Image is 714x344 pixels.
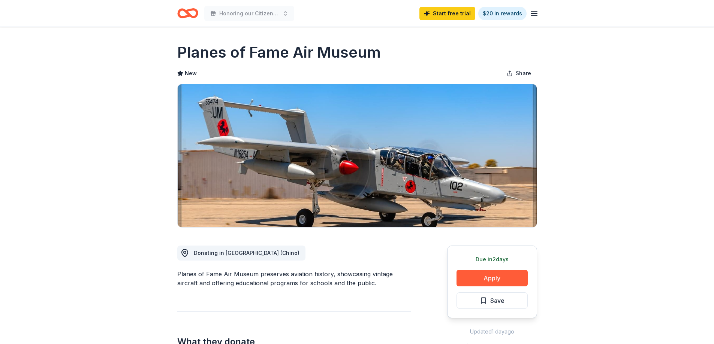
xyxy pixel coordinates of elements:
[178,84,537,227] img: Image for Planes of Fame Air Museum
[177,4,198,22] a: Home
[457,292,528,309] button: Save
[419,7,475,20] a: Start free trial
[194,250,299,256] span: Donating in [GEOGRAPHIC_DATA] (Chino)
[177,42,381,63] h1: Planes of Fame Air Museum
[457,255,528,264] div: Due in 2 days
[516,69,531,78] span: Share
[457,270,528,286] button: Apply
[185,69,197,78] span: New
[219,9,279,18] span: Honoring our Citizen Soldiers
[478,7,527,20] a: $20 in rewards
[501,66,537,81] button: Share
[204,6,294,21] button: Honoring our Citizen Soldiers
[447,327,537,336] div: Updated 1 day ago
[177,270,411,287] div: Planes of Fame Air Museum preserves aviation history, showcasing vintage aircraft and offering ed...
[490,296,504,305] span: Save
